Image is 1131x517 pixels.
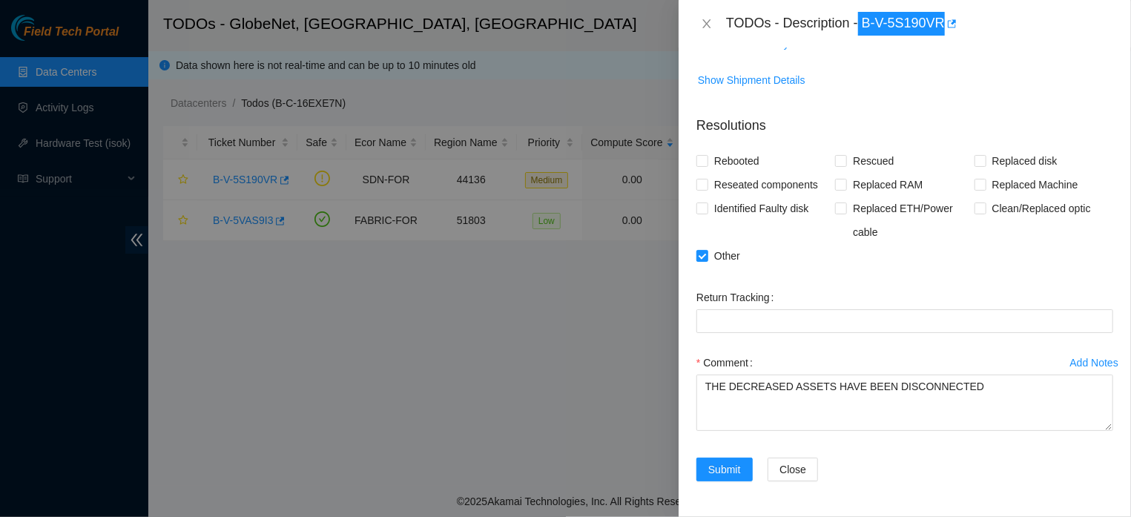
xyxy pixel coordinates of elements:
[708,244,746,268] span: Other
[696,375,1113,431] textarea: Comment
[847,173,929,197] span: Replaced RAM
[696,17,717,31] button: Close
[986,149,1064,173] span: Replaced disk
[1069,351,1119,375] button: Add Notes
[779,461,806,478] span: Close
[708,461,741,478] span: Submit
[696,104,1113,136] p: Resolutions
[696,286,780,309] label: Return Tracking
[986,173,1084,197] span: Replaced Machine
[847,149,900,173] span: Rescued
[698,72,805,88] span: Show Shipment Details
[696,351,759,375] label: Comment
[708,149,765,173] span: Rebooted
[847,197,974,244] span: Replaced ETH/Power cable
[768,458,818,481] button: Close
[986,197,1097,220] span: Clean/Replaced optic
[726,12,1113,36] div: TODOs - Description - B-V-5S190VR
[701,18,713,30] span: close
[696,458,753,481] button: Submit
[1070,358,1118,368] div: Add Notes
[708,197,815,220] span: Identified Faulty disk
[696,309,1113,333] input: Return Tracking
[708,173,824,197] span: Reseated components
[697,68,806,92] button: Show Shipment Details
